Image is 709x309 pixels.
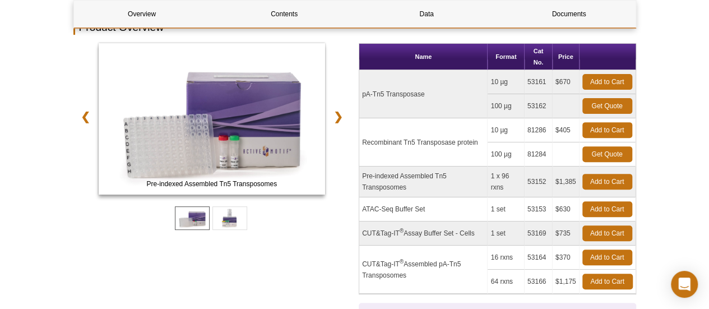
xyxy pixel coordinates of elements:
a: Add to Cart [582,201,632,217]
td: $670 [553,70,580,94]
a: Contents [216,1,353,27]
td: 53169 [525,222,553,246]
td: $405 [553,118,580,142]
td: 1 x 96 rxns [488,167,524,197]
a: Add to Cart [582,274,633,289]
a: Data [359,1,495,27]
td: 1 set [488,197,524,222]
td: 64 rxns [488,270,524,294]
td: Pre-indexed Assembled Tn5 Transposomes [359,167,488,197]
td: 100 µg [488,142,524,167]
th: Price [553,44,580,70]
td: 53152 [525,167,553,197]
td: $1,385 [553,167,580,197]
a: ❯ [326,104,350,130]
a: Add to Cart [582,225,632,241]
span: Pre-indexed Assembled Tn5 Transposomes [101,178,323,190]
a: Add to Cart [582,250,632,265]
a: ❮ [73,104,98,130]
td: CUT&Tag-IT Assembled pA-Tn5 Transposomes [359,246,488,294]
td: 10 µg [488,70,524,94]
div: Open Intercom Messenger [671,271,698,298]
sup: ® [400,228,404,234]
a: Overview [74,1,210,27]
th: Cat No. [525,44,553,70]
td: 53161 [525,70,553,94]
td: 53162 [525,94,553,118]
a: Add to Cart [582,122,632,138]
a: Get Quote [582,146,632,162]
td: $1,175 [553,270,580,294]
td: $735 [553,222,580,246]
td: 81284 [525,142,553,167]
td: $370 [553,246,580,270]
a: ATAC-Seq Kit [99,43,326,198]
td: pA-Tn5 Transposase [359,70,488,118]
a: Add to Cart [582,174,632,190]
th: Name [359,44,488,70]
td: 53153 [525,197,553,222]
td: 81286 [525,118,553,142]
td: Recombinant Tn5 Transposase protein [359,118,488,167]
sup: ® [400,259,404,265]
img: Pre-indexed Assembled Tn5 Transposomes [99,43,326,195]
td: 53166 [525,270,553,294]
th: Format [488,44,524,70]
a: Add to Cart [582,74,632,90]
td: CUT&Tag-IT Assay Buffer Set - Cells [359,222,488,246]
td: 53164 [525,246,553,270]
td: 1 set [488,222,524,246]
td: 16 rxns [488,246,524,270]
td: ATAC-Seq Buffer Set [359,197,488,222]
td: $630 [553,197,580,222]
td: 100 µg [488,94,524,118]
td: 10 µg [488,118,524,142]
a: Documents [501,1,637,27]
a: Get Quote [582,98,632,114]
